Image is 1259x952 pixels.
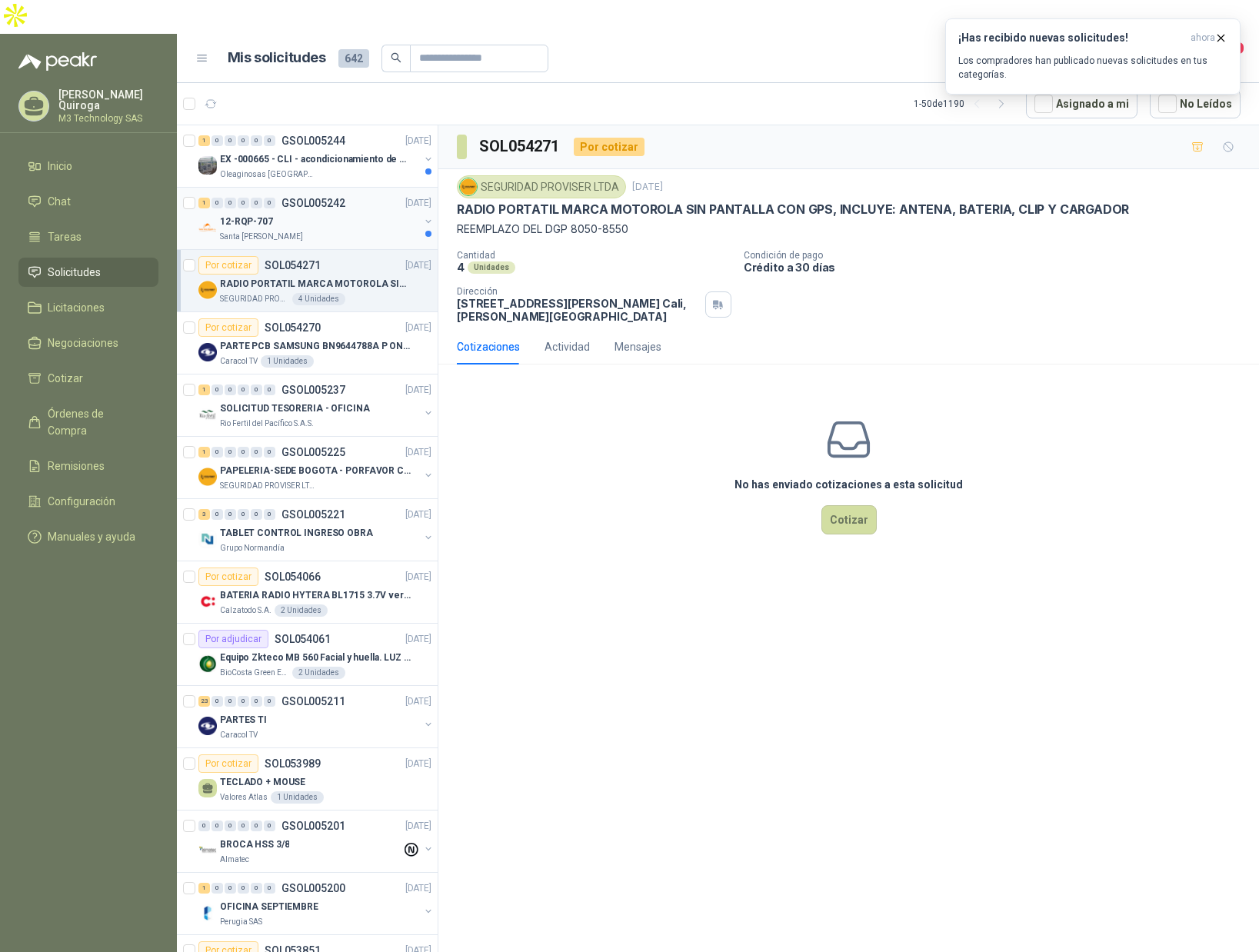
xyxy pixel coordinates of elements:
div: 3 [198,509,210,520]
div: Mensajes [615,338,661,355]
div: 0 [225,447,236,458]
div: 0 [211,135,223,146]
p: [DATE] [405,881,431,896]
p: [DATE] [405,632,431,647]
div: Por cotizar [198,256,258,275]
button: 4 [1213,45,1241,72]
div: 0 [211,509,223,520]
div: 0 [251,509,262,520]
p: Caracol TV [220,729,258,741]
p: Valores Atlas [220,791,268,804]
p: SOL054270 [265,322,321,333]
a: Cotizar [18,364,158,393]
img: Logo peakr [18,52,97,71]
div: 0 [238,696,249,707]
a: 0 0 0 0 0 0 GSOL005201[DATE] Company LogoBROCA HSS 3/8Almatec [198,817,435,866]
div: 0 [238,883,249,894]
div: Unidades [468,261,515,274]
p: Crédito a 30 días [744,261,1253,274]
div: 1 - 50 de 1190 [914,92,1014,116]
p: [DATE] [405,757,431,771]
p: BATERIA RADIO HYTERA BL1715 3.7V ver imagen [220,588,411,603]
p: Almatec [220,854,249,866]
div: 0 [264,696,275,707]
div: 2 Unidades [292,667,345,679]
span: Inicio [48,158,72,175]
a: 1 0 0 0 0 0 GSOL005237[DATE] Company LogoSOLICITUD TESORERIA - OFICINARio Fertil del Pacífico S.A.S. [198,381,435,430]
p: M3 Technology SAS [58,114,158,123]
p: SEGURIDAD PROVISER LTDA [220,480,317,492]
p: GSOL005237 [281,384,345,395]
img: Company Logo [460,178,477,195]
p: [DATE] [405,321,431,335]
a: Por adjudicarSOL054061[DATE] Company LogoEquipo Zkteco MB 560 Facial y huella. LUZ VISIBLEBioCost... [177,624,438,686]
p: [DATE] [405,258,431,273]
img: Company Logo [198,468,217,486]
div: 0 [225,384,236,395]
div: 0 [238,509,249,520]
div: 0 [264,883,275,894]
p: Los compradores han publicado nuevas solicitudes en tus categorías. [958,54,1227,82]
div: 0 [211,447,223,458]
div: 0 [264,384,275,395]
p: [DATE] [405,445,431,460]
div: 1 [198,384,210,395]
div: 0 [225,509,236,520]
div: 2 Unidades [275,604,328,617]
h3: ¡Has recibido nuevas solicitudes! [958,32,1184,45]
h3: SOL054271 [479,135,561,158]
a: Por cotizarSOL053989[DATE] TECLADO + MOUSEValores Atlas1 Unidades [177,748,438,811]
img: Company Logo [198,530,217,548]
a: 1 0 0 0 0 0 GSOL005244[DATE] Company LogoEX -000665 - CLI - acondicionamiento de caja paraOleagin... [198,131,435,181]
img: Company Logo [198,218,217,237]
p: [DATE] [405,196,431,211]
button: ¡Has recibido nuevas solicitudes!ahora Los compradores han publicado nuevas solicitudes en tus ca... [945,18,1241,95]
p: [DATE] [405,819,431,834]
span: Solicitudes [48,264,101,281]
img: Company Logo [198,343,217,361]
div: 1 Unidades [271,791,324,804]
div: Por adjudicar [198,630,268,648]
p: GSOL005221 [281,509,345,520]
p: GSOL005225 [281,447,345,458]
p: SOL054271 [265,260,321,271]
div: 0 [251,384,262,395]
a: Chat [18,187,158,216]
div: 23 [198,696,210,707]
img: Company Logo [198,405,217,424]
p: Santa [PERSON_NAME] [220,231,303,243]
div: 0 [225,135,236,146]
a: 1 0 0 0 0 0 GSOL005200[DATE] Company LogoOFICINA SEPTIEMBREPerugia SAS [198,879,435,928]
p: RADIO PORTATIL MARCA MOTOROLA SIN PANTALLA CON GPS, INCLUYE: ANTENA, BATERIA, CLIP Y CARGADOR [220,277,411,291]
p: Equipo Zkteco MB 560 Facial y huella. LUZ VISIBLE [220,651,411,665]
div: 0 [264,198,275,208]
p: RADIO PORTATIL MARCA MOTOROLA SIN PANTALLA CON GPS, INCLUYE: ANTENA, BATERIA, CLIP Y CARGADOR [457,201,1129,218]
a: Negociaciones [18,328,158,358]
span: search [391,52,401,63]
div: 0 [251,135,262,146]
a: Solicitudes [18,258,158,287]
span: Negociaciones [48,335,118,351]
div: 4 Unidades [292,293,345,305]
span: Órdenes de Compra [48,405,144,439]
p: [DATE] [405,570,431,584]
p: [DATE] [405,383,431,398]
div: 0 [238,821,249,831]
img: Company Logo [198,592,217,611]
p: [DATE] [632,180,663,195]
p: Dirección [457,286,699,297]
div: 0 [211,384,223,395]
div: 1 [198,135,210,146]
div: 0 [264,821,275,831]
p: Condición de pago [744,250,1253,261]
span: ahora [1191,32,1215,45]
a: Órdenes de Compra [18,399,158,445]
p: Caracol TV [220,355,258,368]
p: PARTES TI [220,713,267,727]
p: BioCosta Green Energy S.A.S [220,667,289,679]
p: GSOL005244 [281,135,345,146]
a: 1 0 0 0 0 0 GSOL005225[DATE] Company LogoPAPELERIA-SEDE BOGOTA - PORFAVOR CTZ COMPLETOSEGURIDAD P... [198,443,435,492]
div: Cotizaciones [457,338,520,355]
p: Calzatodo S.A. [220,604,271,617]
p: SOL053989 [265,758,321,769]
